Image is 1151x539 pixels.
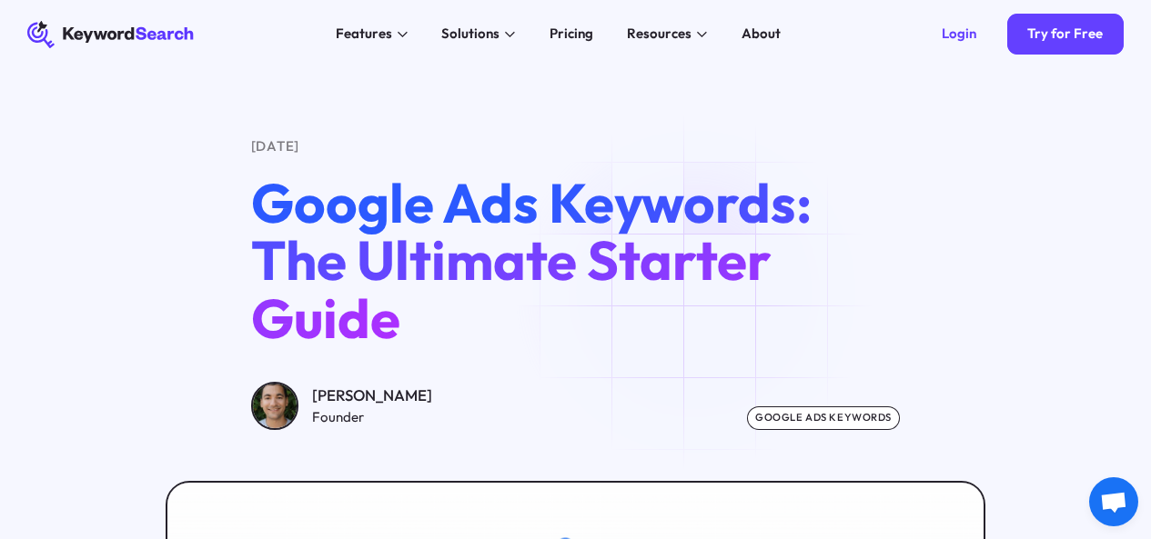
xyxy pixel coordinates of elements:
[732,21,792,48] a: About
[312,407,432,428] div: Founder
[742,24,781,45] div: About
[441,24,500,45] div: Solutions
[251,168,812,353] span: Google Ads Keywords: The Ultimate Starter Guide
[550,24,593,45] div: Pricing
[540,21,604,48] a: Pricing
[1089,477,1138,526] a: Open chat
[1007,14,1124,55] a: Try for Free
[312,384,432,407] div: [PERSON_NAME]
[627,24,692,45] div: Resources
[922,14,997,55] a: Login
[942,25,976,43] div: Login
[251,136,901,157] div: [DATE]
[747,406,901,430] div: google ads keywords
[1027,25,1103,43] div: Try for Free
[336,24,392,45] div: Features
